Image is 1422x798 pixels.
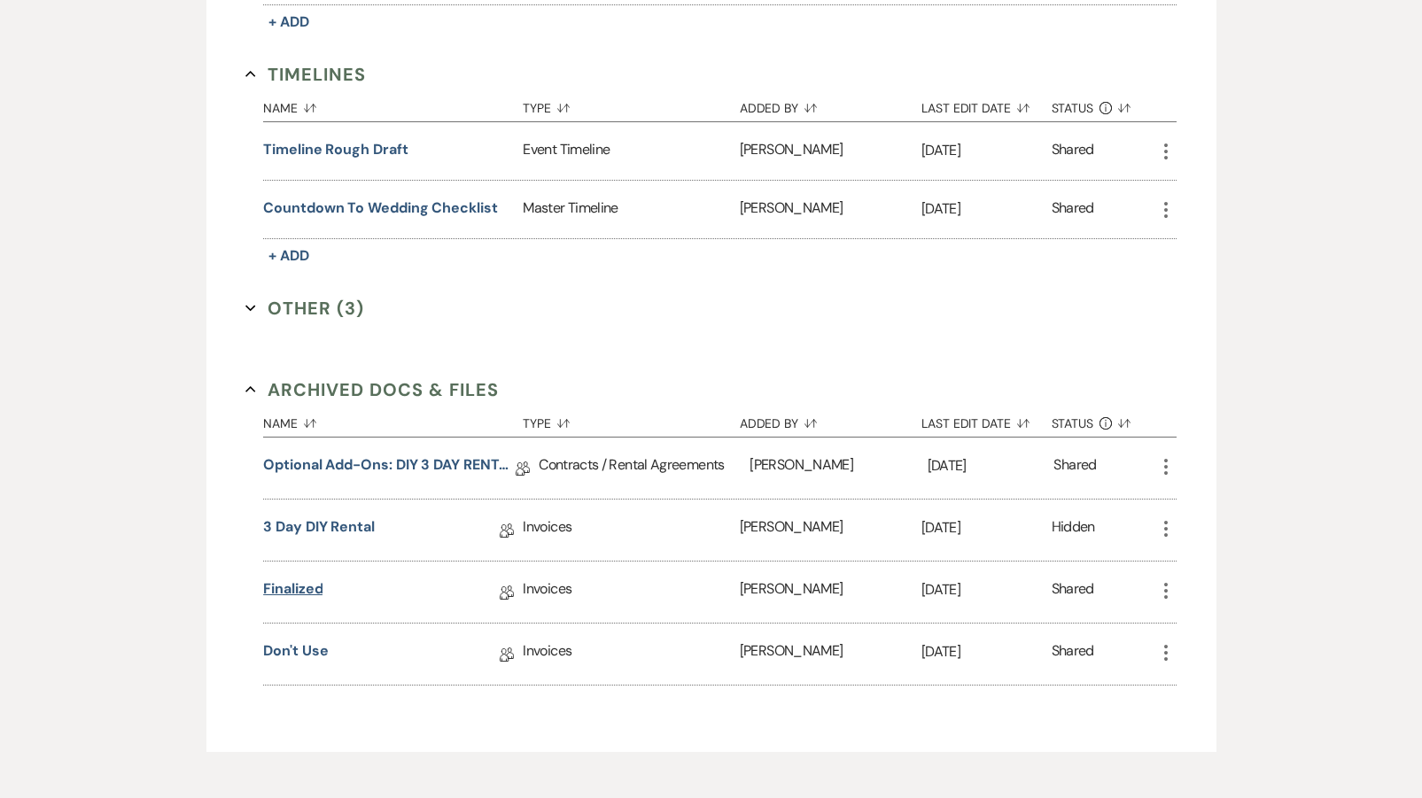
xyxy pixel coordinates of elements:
span: Status [1052,417,1094,430]
div: Shared [1052,139,1094,163]
div: Invoices [523,624,739,685]
p: [DATE] [928,454,1054,477]
div: Invoices [523,562,739,623]
div: [PERSON_NAME] [740,624,921,685]
button: Name [263,403,523,437]
div: Shared [1052,578,1094,606]
button: Status [1052,88,1155,121]
div: [PERSON_NAME] [750,438,927,499]
button: Type [523,88,739,121]
span: + Add [268,12,309,31]
p: [DATE] [921,640,1052,663]
div: Master Timeline [523,181,739,238]
div: Hidden [1052,516,1095,544]
div: [PERSON_NAME] [740,122,921,180]
button: Archived Docs & Files [245,376,499,403]
a: don't use [263,640,328,668]
button: Other (3) [245,295,364,322]
div: Event Timeline [523,122,739,180]
div: Shared [1053,454,1096,482]
div: [PERSON_NAME] [740,562,921,623]
button: Added By [740,88,921,121]
button: Status [1052,403,1155,437]
button: + Add [263,244,315,268]
button: Name [263,88,523,121]
button: Timeline rough draft [263,139,408,160]
div: [PERSON_NAME] [740,181,921,238]
button: + Add [263,10,315,35]
p: [DATE] [921,578,1052,601]
a: Finalized [263,578,322,606]
div: Contracts / Rental Agreements [539,438,750,499]
a: 3 Day DIY Rental [263,516,375,544]
span: Status [1052,102,1094,114]
p: [DATE] [921,516,1052,539]
div: Shared [1052,640,1094,668]
button: Countdown to Wedding Checklist [263,198,498,219]
button: Type [523,403,739,437]
div: Shared [1052,198,1094,221]
span: + Add [268,246,309,265]
p: [DATE] [921,198,1052,221]
button: Timelines [245,61,366,88]
div: Invoices [523,500,739,561]
p: [DATE] [921,139,1052,162]
button: Added By [740,403,921,437]
div: [PERSON_NAME] [740,500,921,561]
button: Last Edit Date [921,88,1052,121]
button: Last Edit Date [921,403,1052,437]
a: Optional Add-Ons: DIY 3 DAY RENTAL [263,454,516,482]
